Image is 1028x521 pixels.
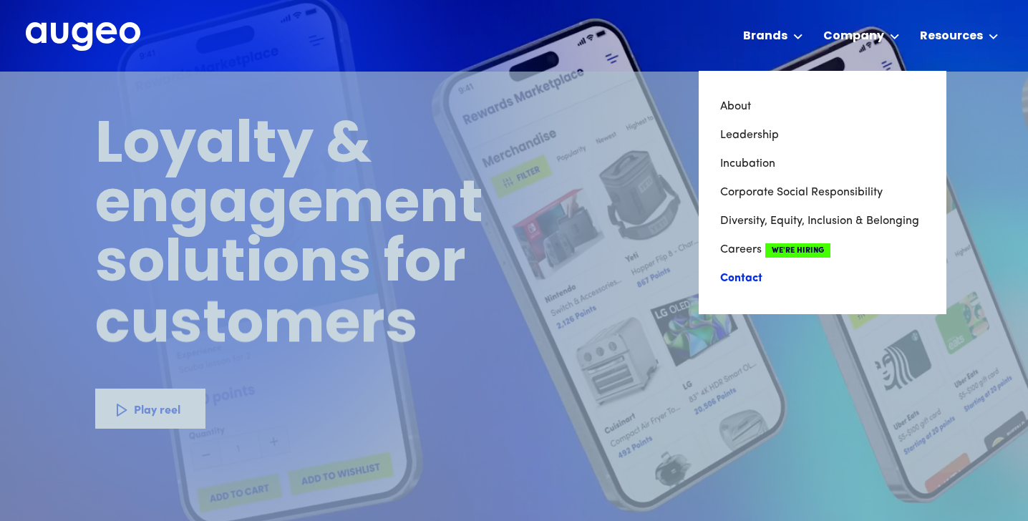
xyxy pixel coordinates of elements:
a: Diversity, Equity, Inclusion & Belonging [720,207,925,235]
div: Resources [920,28,983,45]
a: Incubation [720,150,925,178]
span: We're Hiring [765,243,830,258]
nav: Company [699,71,946,314]
div: Brands [743,28,787,45]
a: Corporate Social Responsibility [720,178,925,207]
img: Augeo's full logo in white. [26,22,140,52]
a: About [720,92,925,121]
a: Contact [720,264,925,293]
a: CareersWe're Hiring [720,235,925,264]
a: Leadership [720,121,925,150]
a: home [26,22,140,52]
div: Company [823,28,884,45]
